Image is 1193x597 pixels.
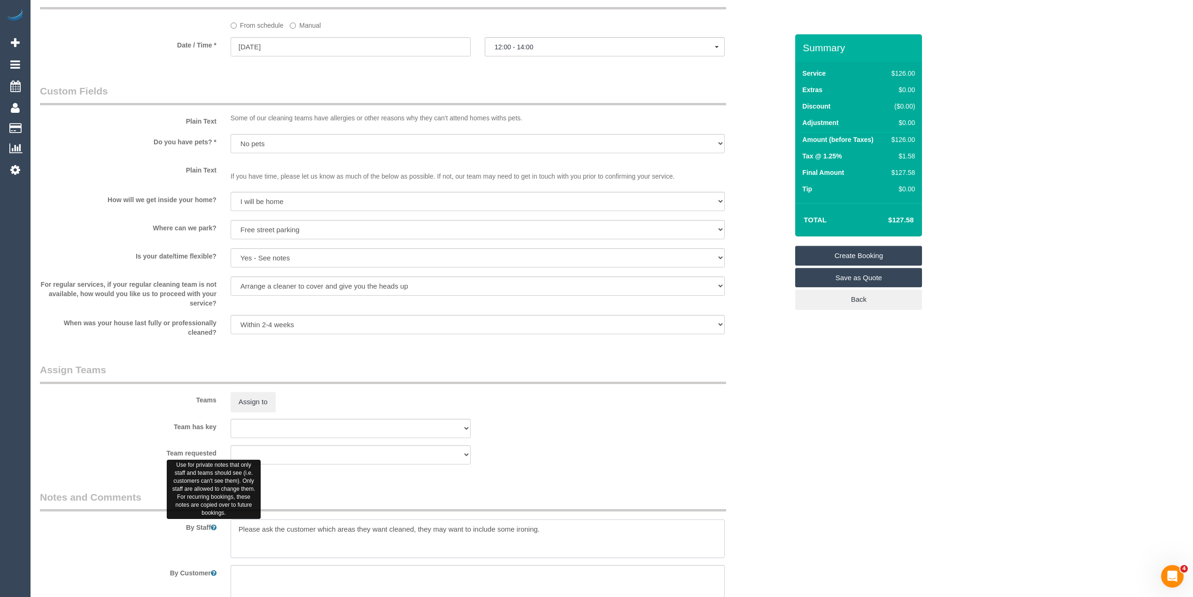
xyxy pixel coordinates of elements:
input: From schedule [231,23,237,29]
span: 4 [1180,565,1188,573]
legend: Assign Teams [40,363,726,384]
label: Is your date/time flexible? [33,248,224,261]
div: $0.00 [888,118,915,127]
label: Extras [802,85,822,94]
label: Team requested [33,445,224,458]
label: From schedule [231,17,284,30]
label: For regular services, if your regular cleaning team is not available, how would you like us to pr... [33,276,224,308]
label: By Staff [33,519,224,532]
button: Assign to [231,392,276,412]
div: $0.00 [888,85,915,94]
label: Adjustment [802,118,838,127]
label: Team has key [33,419,224,432]
label: By Customer [33,565,224,578]
img: Automaid Logo [6,9,24,23]
a: Back [795,290,922,309]
div: $126.00 [888,69,915,78]
h3: Summary [803,42,917,53]
label: Discount [802,102,830,111]
div: $126.00 [888,135,915,144]
label: Plain Text [33,113,224,126]
div: $127.58 [888,168,915,177]
label: Service [802,69,826,78]
label: Where can we park? [33,220,224,233]
div: $1.58 [888,151,915,161]
div: ($0.00) [888,102,915,111]
legend: Notes and Comments [40,490,726,511]
p: If you have time, please let us know as much of the below as possible. If not, our team may need ... [231,162,725,181]
legend: Custom Fields [40,84,726,105]
span: 12:00 - 14:00 [495,43,715,51]
div: $0.00 [888,184,915,194]
label: Manual [290,17,321,30]
a: Create Booking [795,246,922,266]
label: Tip [802,184,812,194]
button: 12:00 - 14:00 [485,37,725,56]
label: Do you have pets? * [33,134,224,147]
strong: Total [804,216,827,224]
input: DD/MM/YYYY [231,37,471,56]
label: How will we get inside your home? [33,192,224,204]
input: Manual [290,23,296,29]
a: Save as Quote [795,268,922,288]
h4: $127.58 [860,216,914,224]
div: Use for private notes that only staff and teams should see (i.e. customers can't see them). Only ... [167,460,261,519]
label: Plain Text [33,162,224,175]
label: When was your house last fully or professionally cleaned? [33,315,224,337]
label: Teams [33,392,224,405]
label: Date / Time * [33,37,224,50]
label: Tax @ 1.25% [802,151,842,161]
label: Final Amount [802,168,844,177]
iframe: Intercom live chat [1161,565,1184,588]
label: Amount (before Taxes) [802,135,873,144]
p: Some of our cleaning teams have allergies or other reasons why they can't attend homes withs pets. [231,113,725,123]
